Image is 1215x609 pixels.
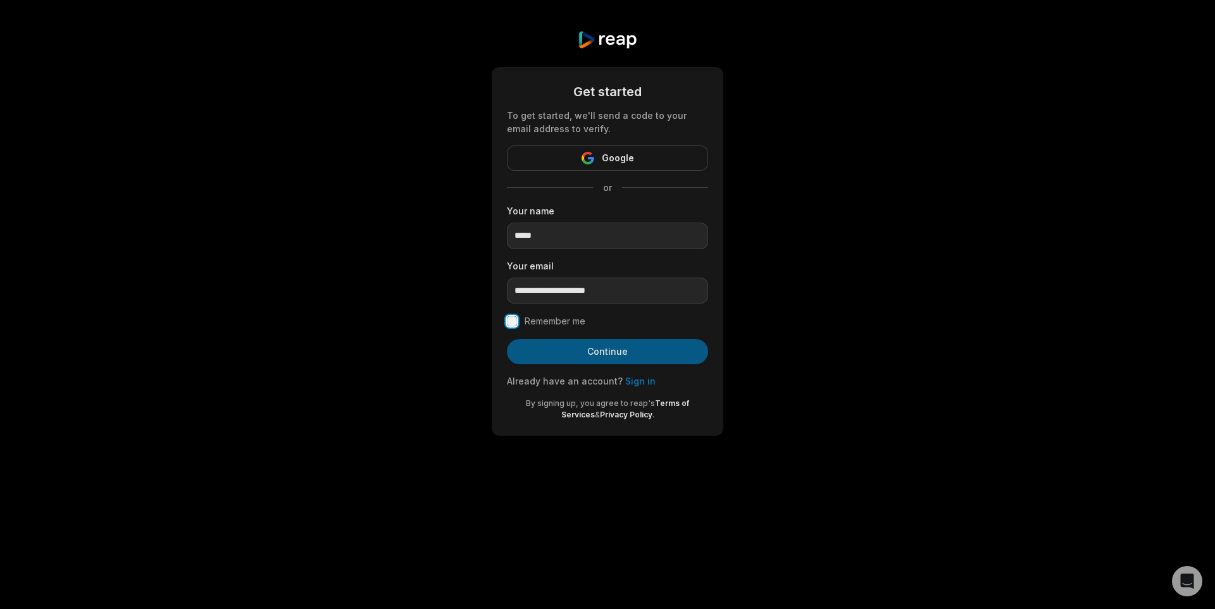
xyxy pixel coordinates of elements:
span: Already have an account? [507,376,623,386]
label: Your name [507,204,708,218]
div: To get started, we'll send a code to your email address to verify. [507,109,708,135]
span: . [652,410,654,419]
a: Privacy Policy [600,410,652,419]
span: Google [602,151,634,166]
div: Open Intercom Messenger [1172,566,1202,596]
a: Sign in [625,376,656,386]
span: By signing up, you agree to reap's [526,398,655,408]
img: reap [577,30,637,49]
button: Continue [507,339,708,364]
div: Get started [507,82,708,101]
label: Remember me [525,314,585,329]
span: & [595,410,600,419]
button: Google [507,145,708,171]
span: or [593,181,622,194]
label: Your email [507,259,708,273]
